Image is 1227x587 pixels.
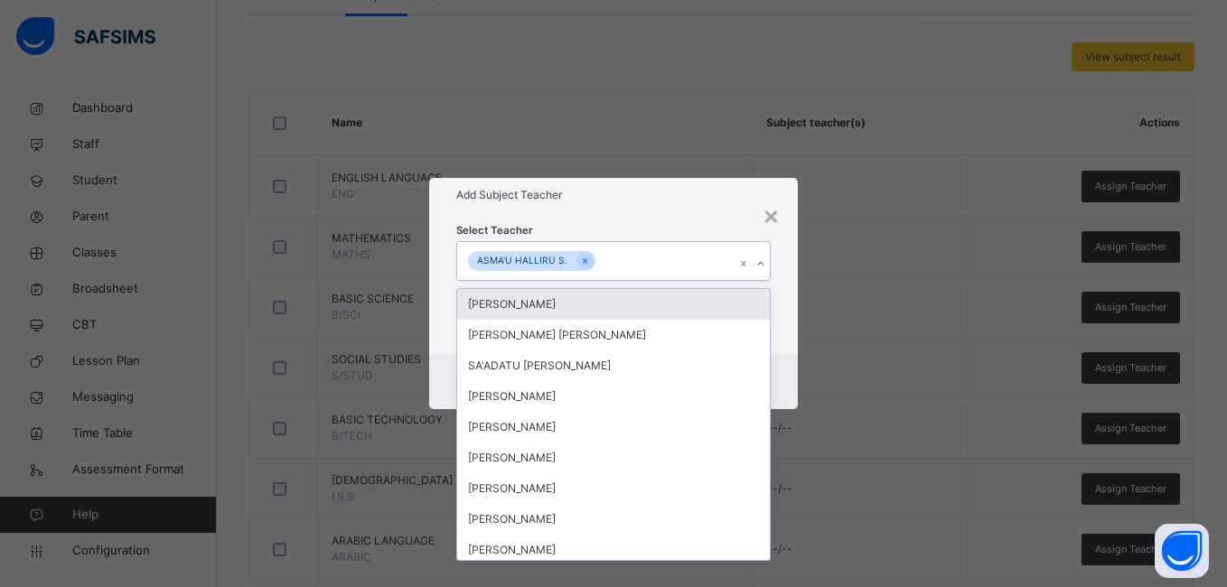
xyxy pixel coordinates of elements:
[468,251,576,272] div: ASMA'U HALLIRU S.
[457,381,769,412] div: [PERSON_NAME]
[456,223,533,238] span: Select Teacher
[457,350,769,381] div: SA'ADATU [PERSON_NAME]
[457,473,769,504] div: [PERSON_NAME]
[457,504,769,535] div: [PERSON_NAME]
[457,289,769,320] div: [PERSON_NAME]
[457,320,769,350] div: [PERSON_NAME] [PERSON_NAME]
[457,412,769,443] div: [PERSON_NAME]
[456,187,770,203] h1: Add Subject Teacher
[763,196,780,234] div: ×
[1155,524,1209,578] button: Open asap
[457,443,769,473] div: [PERSON_NAME]
[457,535,769,565] div: [PERSON_NAME]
